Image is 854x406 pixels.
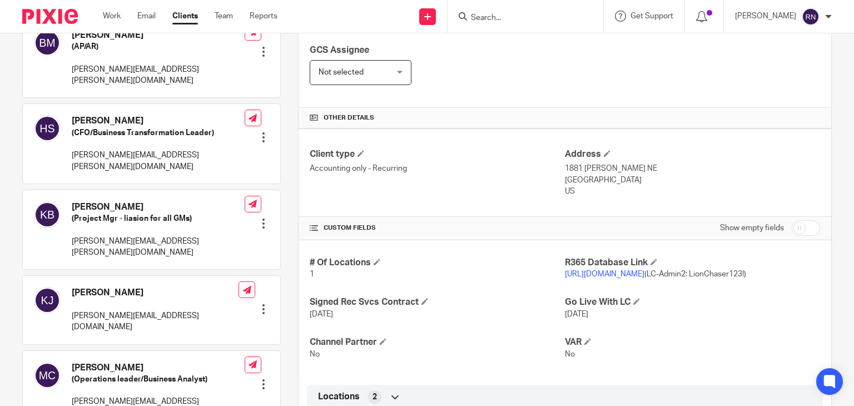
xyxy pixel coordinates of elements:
h4: [PERSON_NAME] [72,201,245,213]
h5: (AP/AR) [72,41,245,52]
a: Clients [172,11,198,22]
h4: # Of Locations [310,257,565,269]
span: GCS Assignee [310,46,369,55]
h5: (CFO/Business Transformation Leader) [72,127,245,138]
img: svg%3E [34,29,61,56]
h4: [PERSON_NAME] [72,287,239,299]
img: svg%3E [34,362,61,389]
input: Search [470,13,570,23]
p: [GEOGRAPHIC_DATA] [565,175,820,186]
img: svg%3E [34,115,61,142]
h4: [PERSON_NAME] [72,115,245,127]
a: Reports [250,11,277,22]
h4: Signed Rec Svcs Contract [310,296,565,308]
p: [PERSON_NAME][EMAIL_ADDRESS][PERSON_NAME][DOMAIN_NAME] [72,236,245,259]
p: Accounting only - Recurring [310,163,565,174]
span: No [310,350,320,358]
span: [DATE] [565,310,588,318]
h5: (Operations leader/Business Analyst) [72,374,245,385]
p: [PERSON_NAME][EMAIL_ADDRESS][PERSON_NAME][DOMAIN_NAME] [72,64,245,87]
a: [URL][DOMAIN_NAME] [565,270,644,278]
h4: [PERSON_NAME] [72,362,245,374]
h4: VAR [565,336,820,348]
span: (LC-Admin2: LionChaser123!) [565,270,746,278]
span: Get Support [630,12,673,20]
h4: Go Live With LC [565,296,820,308]
img: svg%3E [34,201,61,228]
span: [DATE] [310,310,333,318]
h4: [PERSON_NAME] [72,29,245,41]
p: [PERSON_NAME][EMAIL_ADDRESS][PERSON_NAME][DOMAIN_NAME] [72,150,245,172]
p: [PERSON_NAME] [735,11,796,22]
h4: CUSTOM FIELDS [310,224,565,232]
h5: (Project Mgr - liasion for all GMs) [72,213,245,224]
a: Work [103,11,121,22]
a: Email [137,11,156,22]
span: 1 [310,270,314,278]
label: Show empty fields [720,222,784,234]
span: No [565,350,575,358]
img: svg%3E [34,287,61,314]
h4: Channel Partner [310,336,565,348]
span: 2 [373,392,377,403]
img: svg%3E [802,8,820,26]
h4: R365 Database Link [565,257,820,269]
img: Pixie [22,9,78,24]
span: Other details [324,113,374,122]
span: Not selected [319,68,364,76]
h4: Address [565,148,820,160]
h4: Client type [310,148,565,160]
p: [PERSON_NAME][EMAIL_ADDRESS][DOMAIN_NAME] [72,310,239,333]
p: 1881 [PERSON_NAME] NE [565,163,820,174]
span: Locations [318,391,360,403]
p: US [565,186,820,197]
a: Team [215,11,233,22]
